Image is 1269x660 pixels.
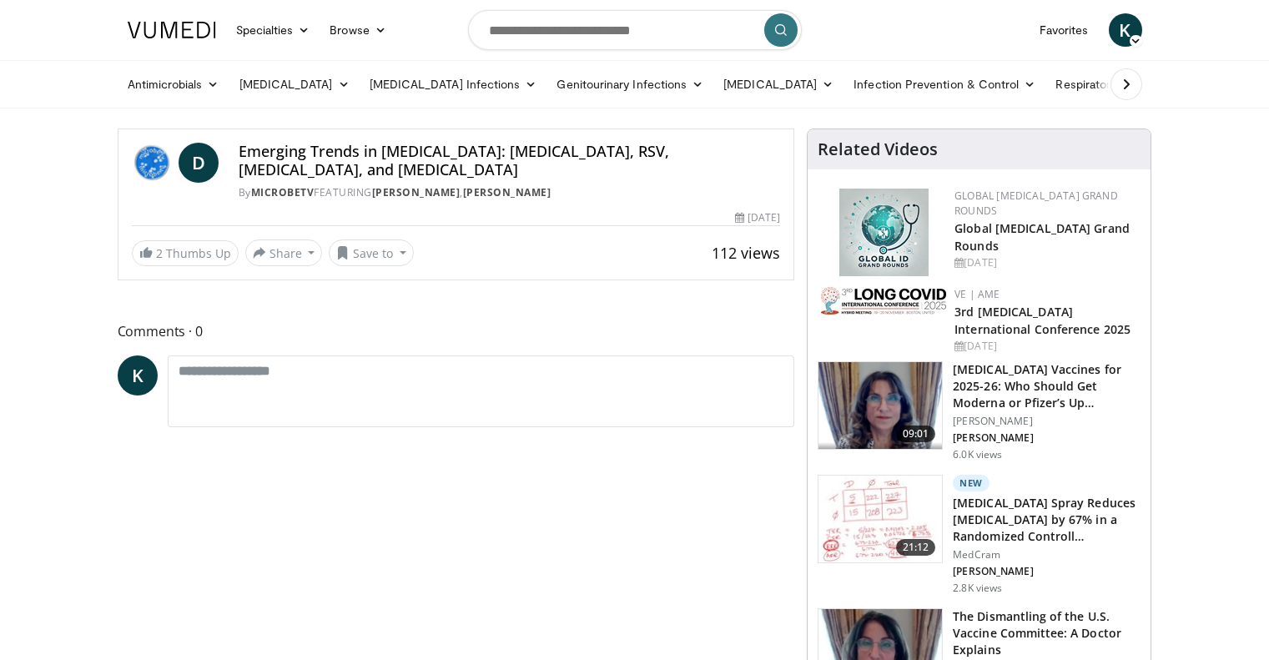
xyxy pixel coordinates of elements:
[128,22,216,38] img: VuMedi Logo
[320,13,396,47] a: Browse
[839,189,929,276] img: e456a1d5-25c5-46f9-913a-7a343587d2a7.png.150x105_q85_autocrop_double_scale_upscale_version-0.2.png
[226,13,320,47] a: Specialties
[818,475,1141,595] a: 21:12 New [MEDICAL_DATA] Spray Reduces [MEDICAL_DATA] by 67% in a Randomized Controll… MedCram [P...
[713,68,843,101] a: [MEDICAL_DATA]
[735,210,780,225] div: [DATE]
[954,304,1131,337] a: 3rd [MEDICAL_DATA] International Conference 2025
[468,10,802,50] input: Search topics, interventions
[953,495,1141,545] h3: [MEDICAL_DATA] Spray Reduces [MEDICAL_DATA] by 67% in a Randomized Controll…
[712,243,780,263] span: 112 views
[245,239,323,266] button: Share
[360,68,547,101] a: [MEDICAL_DATA] Infections
[1030,13,1099,47] a: Favorites
[132,143,172,183] img: MicrobeTV
[118,320,795,342] span: Comments 0
[179,143,219,183] a: D
[1045,68,1201,101] a: Respiratory Infections
[156,245,163,261] span: 2
[818,362,942,449] img: 4e370bb1-17f0-4657-a42f-9b995da70d2f.png.150x105_q85_crop-smart_upscale.png
[1109,13,1142,47] a: K
[954,287,1000,301] a: VE | AME
[953,475,990,491] p: New
[239,143,781,179] h4: Emerging Trends in [MEDICAL_DATA]: [MEDICAL_DATA], RSV, [MEDICAL_DATA], and [MEDICAL_DATA]
[954,220,1130,254] a: Global [MEDICAL_DATA] Grand Rounds
[953,431,1141,445] p: [PERSON_NAME]
[818,139,938,159] h4: Related Videos
[821,287,946,315] img: a2792a71-925c-4fc2-b8ef-8d1b21aec2f7.png.150x105_q85_autocrop_double_scale_upscale_version-0.2.jpg
[463,185,551,199] a: [PERSON_NAME]
[546,68,713,101] a: Genitourinary Infections
[953,448,1002,461] p: 6.0K views
[818,361,1141,461] a: 09:01 [MEDICAL_DATA] Vaccines for 2025-26: Who Should Get Moderna or Pfizer’s Up… [PERSON_NAME] [...
[953,361,1141,411] h3: [MEDICAL_DATA] Vaccines for 2025-26: Who Should Get Moderna or Pfizer’s Up…
[953,582,1002,595] p: 2.8K views
[818,476,942,562] img: 500bc2c6-15b5-4613-8fa2-08603c32877b.150x105_q85_crop-smart_upscale.jpg
[132,240,239,266] a: 2 Thumbs Up
[953,608,1141,658] h3: The Dismantling of the U.S. Vaccine Committee: A Doctor Explains
[118,68,229,101] a: Antimicrobials
[953,548,1141,562] p: MedCram
[843,68,1045,101] a: Infection Prevention & Control
[896,426,936,442] span: 09:01
[239,185,781,200] div: By FEATURING ,
[954,255,1137,270] div: [DATE]
[229,68,360,101] a: [MEDICAL_DATA]
[372,185,461,199] a: [PERSON_NAME]
[896,539,936,556] span: 21:12
[953,415,1141,428] p: [PERSON_NAME]
[954,339,1137,354] div: [DATE]
[251,185,315,199] a: MicrobeTV
[953,565,1141,578] p: [PERSON_NAME]
[329,239,414,266] button: Save to
[954,189,1118,218] a: Global [MEDICAL_DATA] Grand Rounds
[118,355,158,395] a: K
